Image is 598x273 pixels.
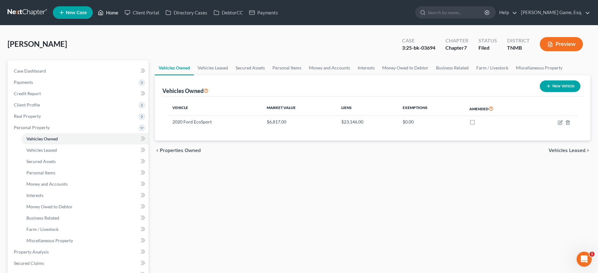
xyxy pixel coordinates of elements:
[478,44,497,52] div: Filed
[540,80,580,92] button: New Vehicle
[496,7,517,18] a: Help
[14,125,50,130] span: Personal Property
[21,178,148,190] a: Money and Accounts
[232,60,269,75] a: Secured Assets
[398,101,464,116] th: Exemptions
[26,204,73,209] span: Money Owed to Debtor
[507,37,530,44] div: District
[26,159,56,164] span: Secured Assets
[210,7,246,18] a: DebtorCC
[262,116,336,128] td: $6,817.00
[445,37,468,44] div: Chapter
[305,60,354,75] a: Money and Accounts
[14,260,44,266] span: Secured Claims
[26,181,68,187] span: Money and Accounts
[507,44,530,52] div: TNMB
[9,246,148,258] a: Property Analysis
[194,60,232,75] a: Vehicles Leased
[402,37,435,44] div: Case
[21,156,148,167] a: Secured Assets
[336,116,398,128] td: $23,146.00
[167,116,262,128] td: 2020 Ford EcoSport
[21,133,148,145] a: Vehicles Owned
[155,148,160,153] i: chevron_left
[9,258,148,269] a: Secured Claims
[26,136,58,141] span: Vehicles Owned
[26,215,59,221] span: Business Related
[155,60,194,75] a: Vehicles Owned
[21,190,148,201] a: Interests
[14,79,33,85] span: Payments
[540,37,583,51] button: Preview
[14,113,41,119] span: Real Property
[14,91,41,96] span: Credit Report
[472,60,512,75] a: Farm / Livestock
[262,101,336,116] th: Market Value
[585,148,590,153] i: chevron_right
[21,145,148,156] a: Vehicles Leased
[512,60,566,75] a: Miscellaneous Property
[121,7,162,18] a: Client Portal
[14,249,49,254] span: Property Analysis
[428,7,485,18] input: Search by name...
[26,193,43,198] span: Interests
[14,68,46,74] span: Case Dashboard
[9,65,148,77] a: Case Dashboard
[590,252,595,257] span: 1
[464,45,467,51] span: 7
[26,170,55,175] span: Personal Items
[21,235,148,246] a: Miscellaneous Property
[66,10,87,15] span: New Case
[26,147,57,153] span: Vehicles Leased
[464,101,530,116] th: Amended
[14,102,40,107] span: Client Profile
[8,39,67,48] span: [PERSON_NAME]
[402,44,435,52] div: 3:25-bk-03694
[21,167,148,178] a: Personal Items
[577,252,592,267] iframe: Intercom live chat
[26,238,73,243] span: Miscellaneous Property
[354,60,378,75] a: Interests
[9,88,148,99] a: Credit Report
[167,101,262,116] th: Vehicle
[549,148,585,153] span: Vehicles Leased
[378,60,432,75] a: Money Owed to Debtor
[398,116,464,128] td: $0.00
[26,227,59,232] span: Farm / Livestock
[518,7,590,18] a: [PERSON_NAME] Game, Esq.
[478,37,497,44] div: Status
[155,148,201,153] button: chevron_left Properties Owned
[162,7,210,18] a: Directory Cases
[95,7,121,18] a: Home
[160,148,201,153] span: Properties Owned
[21,224,148,235] a: Farm / Livestock
[21,212,148,224] a: Business Related
[246,7,281,18] a: Payments
[432,60,472,75] a: Business Related
[445,44,468,52] div: Chapter
[549,148,590,153] button: Vehicles Leased chevron_right
[162,87,209,95] div: Vehicles Owned
[21,201,148,212] a: Money Owed to Debtor
[336,101,398,116] th: Liens
[269,60,305,75] a: Personal Items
